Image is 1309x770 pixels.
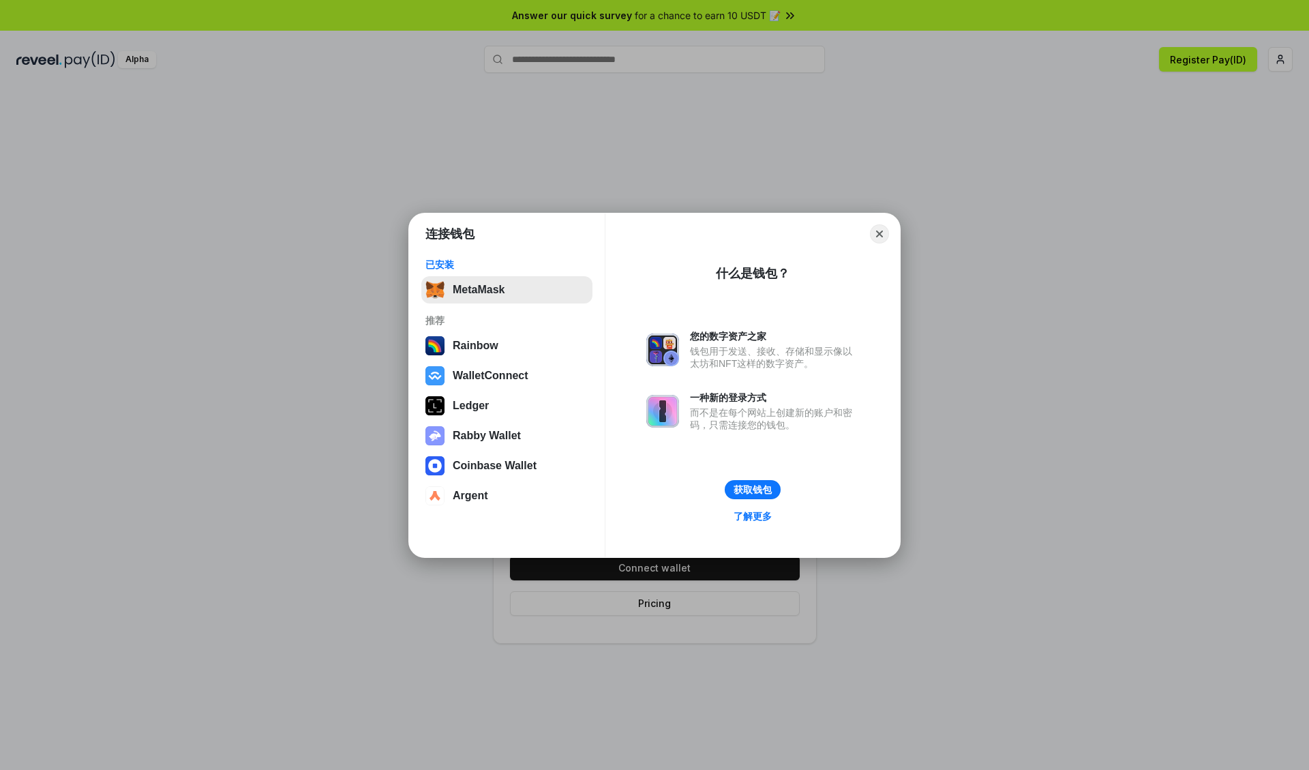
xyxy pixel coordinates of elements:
[421,452,592,479] button: Coinbase Wallet
[453,340,498,352] div: Rainbow
[690,345,859,370] div: 钱包用于发送、接收、存储和显示像以太坊和NFT这样的数字资产。
[425,314,588,327] div: 推荐
[425,366,445,385] img: svg+xml,%3Csvg%20width%3D%2228%22%20height%3D%2228%22%20viewBox%3D%220%200%2028%2028%22%20fill%3D...
[690,391,859,404] div: 一种新的登录方式
[421,332,592,359] button: Rainbow
[734,510,772,522] div: 了解更多
[421,362,592,389] button: WalletConnect
[725,507,780,525] a: 了解更多
[646,334,679,366] img: svg+xml,%3Csvg%20xmlns%3D%22http%3A%2F%2Fwww.w3.org%2F2000%2Fsvg%22%20fill%3D%22none%22%20viewBox...
[453,430,521,442] div: Rabby Wallet
[421,392,592,419] button: Ledger
[425,456,445,475] img: svg+xml,%3Csvg%20width%3D%2228%22%20height%3D%2228%22%20viewBox%3D%220%200%2028%2028%22%20fill%3D...
[453,370,528,382] div: WalletConnect
[421,482,592,509] button: Argent
[421,276,592,303] button: MetaMask
[453,284,505,296] div: MetaMask
[425,486,445,505] img: svg+xml,%3Csvg%20width%3D%2228%22%20height%3D%2228%22%20viewBox%3D%220%200%2028%2028%22%20fill%3D...
[646,395,679,428] img: svg+xml,%3Csvg%20xmlns%3D%22http%3A%2F%2Fwww.w3.org%2F2000%2Fsvg%22%20fill%3D%22none%22%20viewBox...
[425,336,445,355] img: svg+xml,%3Csvg%20width%3D%22120%22%20height%3D%22120%22%20viewBox%3D%220%200%20120%20120%22%20fil...
[421,422,592,449] button: Rabby Wallet
[453,490,488,502] div: Argent
[453,460,537,472] div: Coinbase Wallet
[870,224,889,243] button: Close
[425,258,588,271] div: 已安装
[725,480,781,499] button: 获取钱包
[690,406,859,431] div: 而不是在每个网站上创建新的账户和密码，只需连接您的钱包。
[690,330,859,342] div: 您的数字资产之家
[453,400,489,412] div: Ledger
[734,484,772,496] div: 获取钱包
[425,426,445,445] img: svg+xml,%3Csvg%20xmlns%3D%22http%3A%2F%2Fwww.w3.org%2F2000%2Fsvg%22%20fill%3D%22none%22%20viewBox...
[425,226,475,242] h1: 连接钱包
[425,396,445,415] img: svg+xml,%3Csvg%20xmlns%3D%22http%3A%2F%2Fwww.w3.org%2F2000%2Fsvg%22%20width%3D%2228%22%20height%3...
[716,265,789,282] div: 什么是钱包？
[425,280,445,299] img: svg+xml,%3Csvg%20fill%3D%22none%22%20height%3D%2233%22%20viewBox%3D%220%200%2035%2033%22%20width%...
